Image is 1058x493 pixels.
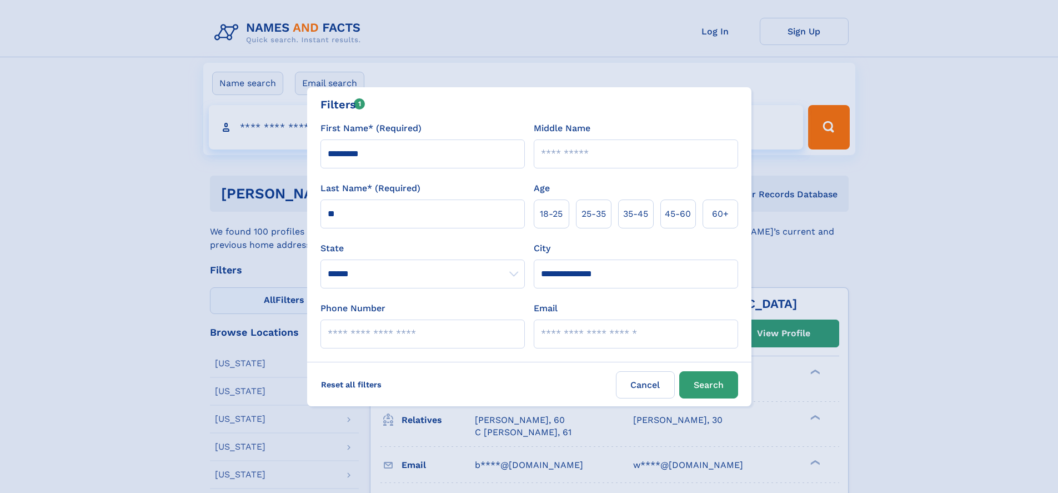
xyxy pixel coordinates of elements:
label: Reset all filters [314,371,389,398]
span: 35‑45 [623,207,648,221]
label: Phone Number [320,302,385,315]
label: City [534,242,550,255]
label: Cancel [616,371,675,399]
div: Filters [320,96,365,113]
span: 60+ [712,207,729,221]
label: State [320,242,525,255]
label: Middle Name [534,122,590,135]
span: 45‑60 [665,207,691,221]
label: First Name* (Required) [320,122,422,135]
span: 25‑35 [581,207,606,221]
label: Age [534,182,550,195]
span: 18‑25 [540,207,563,221]
label: Email [534,302,558,315]
button: Search [679,371,738,399]
label: Last Name* (Required) [320,182,420,195]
